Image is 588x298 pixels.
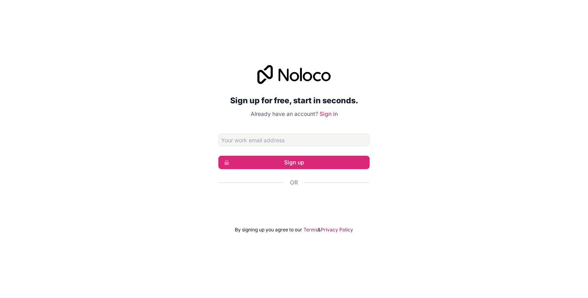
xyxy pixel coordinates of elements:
h2: Sign up for free, start in seconds. [218,93,370,108]
a: Sign in [320,110,338,117]
a: Privacy Policy [321,227,353,233]
button: Sign up [218,156,370,169]
a: Terms [303,227,318,233]
span: & [318,227,321,233]
span: Already have an account? [251,110,318,117]
span: By signing up you agree to our [235,227,302,233]
span: Or [290,179,298,186]
input: Email address [218,134,370,146]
